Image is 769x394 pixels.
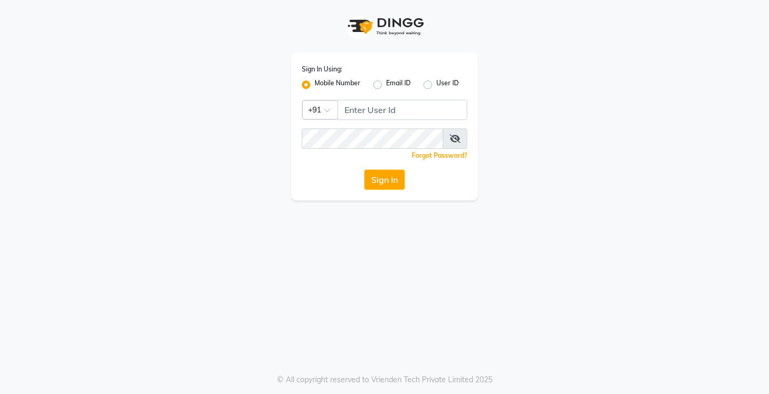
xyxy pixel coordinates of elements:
[302,128,443,149] input: Username
[302,65,342,74] label: Sign In Using:
[338,100,467,120] input: Username
[364,170,405,190] button: Sign In
[412,151,467,159] a: Forgot Password?
[436,78,459,91] label: User ID
[342,11,427,42] img: logo1.svg
[315,78,360,91] label: Mobile Number
[386,78,411,91] label: Email ID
